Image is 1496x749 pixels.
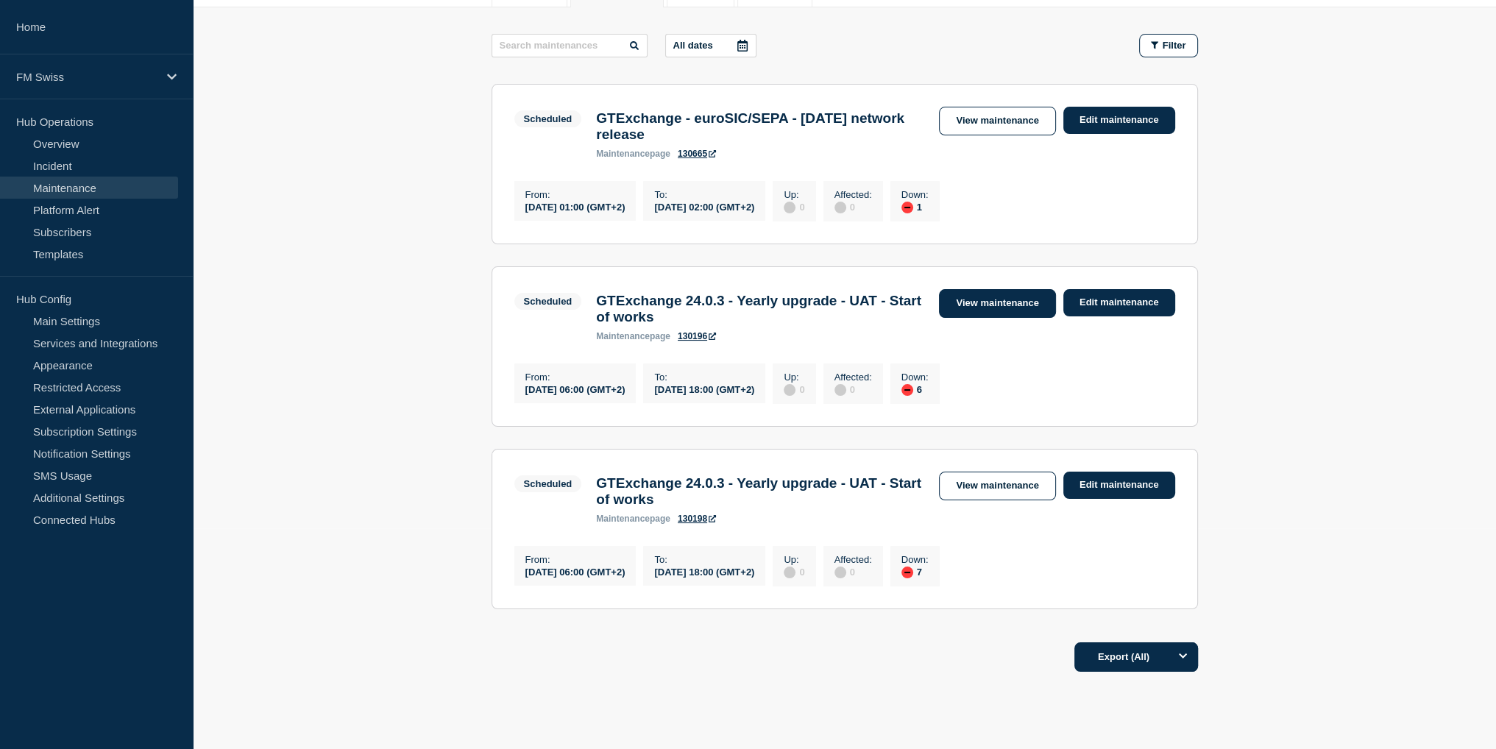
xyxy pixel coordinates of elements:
[1063,289,1175,316] a: Edit maintenance
[1074,642,1198,672] button: Export (All)
[784,383,804,396] div: 0
[939,472,1055,500] a: View maintenance
[901,383,929,396] div: 6
[525,383,625,395] div: [DATE] 06:00 (GMT+2)
[834,202,846,213] div: disabled
[524,478,572,489] div: Scheduled
[596,514,670,524] p: page
[784,567,795,578] div: disabled
[1139,34,1198,57] button: Filter
[901,565,929,578] div: 7
[1063,107,1175,134] a: Edit maintenance
[901,202,913,213] div: down
[901,372,929,383] p: Down :
[939,289,1055,318] a: View maintenance
[784,372,804,383] p: Up :
[834,200,872,213] div: 0
[596,475,924,508] h3: GTExchange 24.0.3 - Yearly upgrade - UAT - Start of works
[525,554,625,565] p: From :
[654,189,754,200] p: To :
[834,383,872,396] div: 0
[834,384,846,396] div: disabled
[654,565,754,578] div: [DATE] 18:00 (GMT+2)
[673,40,713,51] p: All dates
[654,554,754,565] p: To :
[901,554,929,565] p: Down :
[901,567,913,578] div: down
[784,202,795,213] div: disabled
[596,331,650,341] span: maintenance
[525,565,625,578] div: [DATE] 06:00 (GMT+2)
[524,113,572,124] div: Scheduled
[784,189,804,200] p: Up :
[1063,472,1175,499] a: Edit maintenance
[596,149,670,159] p: page
[596,293,924,325] h3: GTExchange 24.0.3 - Yearly upgrade - UAT - Start of works
[1169,642,1198,672] button: Options
[784,554,804,565] p: Up :
[784,384,795,396] div: disabled
[834,372,872,383] p: Affected :
[525,189,625,200] p: From :
[678,149,716,159] a: 130665
[596,149,650,159] span: maintenance
[525,200,625,213] div: [DATE] 01:00 (GMT+2)
[654,200,754,213] div: [DATE] 02:00 (GMT+2)
[834,189,872,200] p: Affected :
[665,34,756,57] button: All dates
[784,200,804,213] div: 0
[596,110,924,143] h3: GTExchange - euroSIC/SEPA - [DATE] network release
[834,565,872,578] div: 0
[16,71,157,83] p: FM Swiss
[596,514,650,524] span: maintenance
[678,514,716,524] a: 130198
[834,567,846,578] div: disabled
[678,331,716,341] a: 130196
[939,107,1055,135] a: View maintenance
[901,384,913,396] div: down
[834,554,872,565] p: Affected :
[492,34,648,57] input: Search maintenances
[654,372,754,383] p: To :
[654,383,754,395] div: [DATE] 18:00 (GMT+2)
[524,296,572,307] div: Scheduled
[596,331,670,341] p: page
[901,189,929,200] p: Down :
[901,200,929,213] div: 1
[1163,40,1186,51] span: Filter
[784,565,804,578] div: 0
[525,372,625,383] p: From :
